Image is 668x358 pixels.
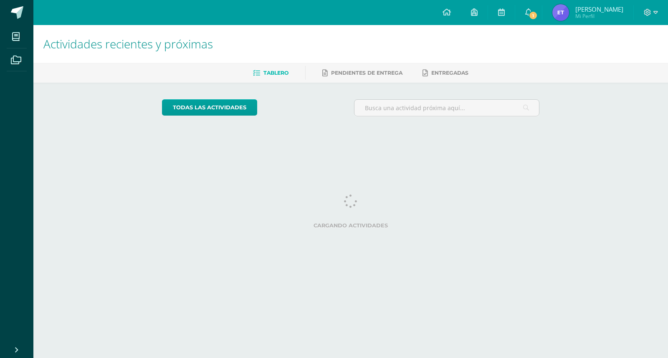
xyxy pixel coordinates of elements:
span: Entregadas [431,70,468,76]
span: Mi Perfil [575,13,623,20]
span: Pendientes de entrega [331,70,402,76]
span: 1 [529,11,538,20]
img: 75f8a36880c4112926252b5361bf02b4.png [552,4,569,21]
label: Cargando actividades [162,222,540,229]
a: Pendientes de entrega [322,66,402,80]
span: Actividades recientes y próximas [43,36,213,52]
a: Tablero [253,66,288,80]
input: Busca una actividad próxima aquí... [354,100,539,116]
span: Tablero [263,70,288,76]
span: [PERSON_NAME] [575,5,623,13]
a: todas las Actividades [162,99,257,116]
a: Entregadas [423,66,468,80]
